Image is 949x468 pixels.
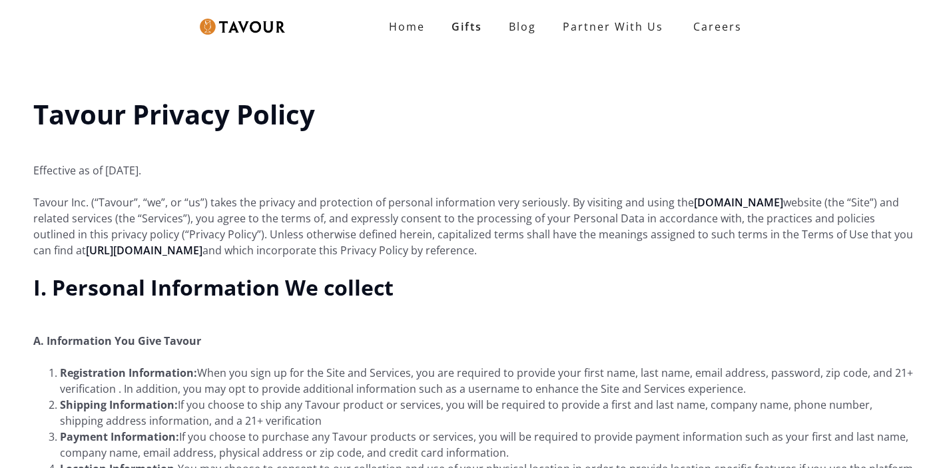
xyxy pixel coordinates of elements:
a: [DOMAIN_NAME] [694,195,783,210]
strong: Payment Information: [60,429,179,444]
strong: A. Information You Give Tavour [33,334,201,348]
a: [URL][DOMAIN_NAME] [86,243,202,258]
a: Blog [495,13,549,40]
a: Careers [677,8,752,45]
strong: Shipping Information: [60,397,178,412]
p: Tavour Inc. (“Tavour”, “we”, or “us”) takes the privacy and protection of personal information ve... [33,194,916,258]
li: If you choose to purchase any Tavour products or services, you will be required to provide paymen... [60,429,916,461]
strong: Tavour Privacy Policy [33,96,315,132]
strong: Registration Information: [60,365,197,380]
strong: Home [389,19,425,34]
p: Effective as of [DATE]. [33,146,916,178]
a: Partner With Us [549,13,677,40]
a: Gifts [438,13,495,40]
a: Home [376,13,438,40]
li: If you choose to ship any Tavour product or services, you will be required to provide a first and... [60,397,916,429]
li: When you sign up for the Site and Services, you are required to provide your first name, last nam... [60,365,916,397]
strong: I. Personal Information We collect [33,273,394,302]
strong: Careers [693,13,742,40]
